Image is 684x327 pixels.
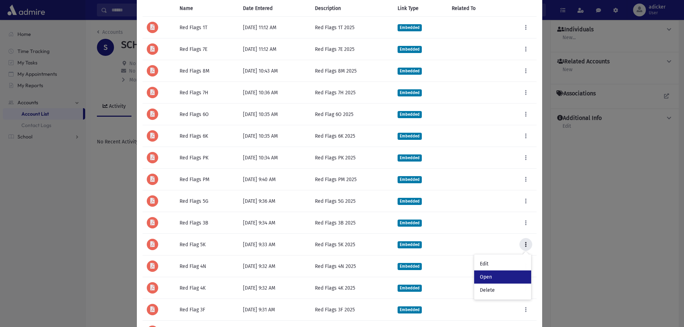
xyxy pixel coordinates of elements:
td: [DATE] 11:12 AM [239,38,310,60]
span: Embedded [398,111,422,118]
span: Embedded [398,198,422,205]
div: Red Flag 3F [180,306,234,313]
th: Related To [447,0,501,17]
th: Date Entered [239,0,310,17]
td: Red Flags 5K 2025 [311,234,394,255]
a: Edit [474,257,531,270]
td: [DATE] 10:35 AM [239,125,310,147]
td: [DATE] 10:36 AM [239,82,310,104]
td: Red Flags 7H 2025 [311,82,394,104]
div: Red Flags 8M [180,67,234,75]
td: Red Flags PM 2025 [311,169,394,190]
td: Red Flags 4K 2025 [311,277,394,299]
td: [DATE] 10:43 AM [239,60,310,82]
td: Red Flags PK 2025 [311,147,394,169]
span: Embedded [398,220,422,226]
td: Red Flags 3B 2025 [311,212,394,234]
div: Red Flags 1T [180,24,234,31]
td: [DATE] 9:40 AM [239,169,310,190]
span: Edit [480,261,488,267]
div: Red Flags PK [180,154,234,162]
td: Red Flags 7E 2025 [311,38,394,60]
td: [DATE] 10:34 AM [239,147,310,169]
span: Embedded [398,263,422,270]
div: Red Flags 5G [180,197,234,205]
span: Embedded [398,24,422,31]
div: Red Flags PM [180,176,234,183]
td: Red Flags 6K 2025 [311,125,394,147]
td: Red Flags 5G 2025 [311,190,394,212]
td: [DATE] 9:32 AM [239,277,310,299]
span: Embedded [398,89,422,96]
td: Red Flag 6O 2025 [311,104,394,125]
span: Embedded [398,241,422,248]
div: Red Flags 7E [180,46,234,53]
div: Red Flags 6K [180,132,234,140]
td: Red Flags 3F 2025 [311,299,394,321]
a: Open [474,270,531,284]
a: Delete [474,284,531,297]
td: [DATE] 9:36 AM [239,190,310,212]
span: Embedded [398,285,422,291]
th: Name [175,0,239,17]
th: Link Type [393,0,447,17]
td: Red Flags 4N 2025 [311,255,394,277]
span: Embedded [398,46,422,53]
span: Embedded [398,68,422,74]
span: Embedded [398,306,422,313]
th: Description [311,0,394,17]
span: Embedded [398,154,422,161]
div: Red Flag 5K [180,241,234,248]
span: Embedded [398,133,422,139]
span: Embedded [398,176,422,183]
td: [DATE] 9:34 AM [239,212,310,234]
td: [DATE] 9:33 AM [239,234,310,255]
td: Red Flags 1T 2025 [311,17,394,38]
div: Red Flag 4N [180,263,234,270]
td: [DATE] 9:31 AM [239,299,310,321]
td: [DATE] 10:35 AM [239,104,310,125]
div: Red Flag 4K [180,284,234,292]
td: Red Flags 8M 2025 [311,60,394,82]
div: Red Flags 6O [180,111,234,118]
td: [DATE] 11:12 AM [239,17,310,38]
div: Red Flags 3B [180,219,234,227]
td: [DATE] 9:32 AM [239,255,310,277]
div: Red Flags 7H [180,89,234,96]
